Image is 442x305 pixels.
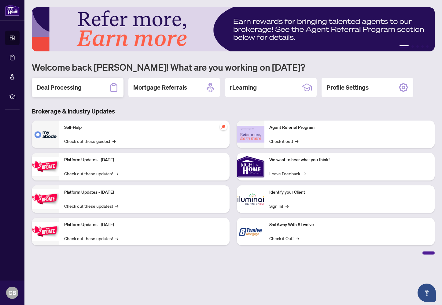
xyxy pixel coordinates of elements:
a: Check it Out!→ [269,235,299,242]
span: → [303,170,306,177]
span: → [115,235,118,242]
p: Platform Updates - [DATE] [64,189,225,196]
button: 4 [421,45,424,48]
img: Sail Away With 8Twelve [237,218,264,245]
img: Self-Help [32,121,59,148]
span: GB [9,288,16,297]
a: Check it out!→ [269,138,298,144]
a: Check out these updates!→ [64,170,118,177]
span: → [295,138,298,144]
h3: Brokerage & Industry Updates [32,107,435,116]
img: Identify your Client [237,185,264,213]
h1: Welcome back [PERSON_NAME]! What are you working on [DATE]? [32,61,435,73]
a: Sign In!→ [269,203,289,209]
button: 1 [399,45,409,48]
p: Platform Updates - [DATE] [64,157,225,163]
span: → [115,170,118,177]
a: Check out these updates!→ [64,203,118,209]
p: Platform Updates - [DATE] [64,221,225,228]
span: → [115,203,118,209]
button: Open asap [418,284,436,302]
img: Slide 0 [32,7,435,51]
h2: rLearning [230,83,257,92]
button: 2 [411,45,414,48]
img: Platform Updates - June 23, 2025 [32,222,59,241]
a: Check out these updates!→ [64,235,118,242]
button: 3 [416,45,419,48]
p: Self-Help [64,124,225,131]
p: Identify your Client [269,189,430,196]
span: → [296,235,299,242]
span: pushpin [220,123,227,130]
h2: Deal Processing [37,83,82,92]
p: Agent Referral Program [269,124,430,131]
h2: Profile Settings [326,83,369,92]
img: Agent Referral Program [237,126,264,143]
a: Leave Feedback→ [269,170,306,177]
span: → [112,138,116,144]
img: logo [5,5,20,16]
img: Platform Updates - July 21, 2025 [32,157,59,176]
p: Sail Away With 8Twelve [269,221,430,228]
button: 5 [426,45,429,48]
a: Check out these guides!→ [64,138,116,144]
img: Platform Updates - July 8, 2025 [32,189,59,209]
p: We want to hear what you think! [269,157,430,163]
img: We want to hear what you think! [237,153,264,180]
h2: Mortgage Referrals [133,83,187,92]
span: → [285,203,289,209]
